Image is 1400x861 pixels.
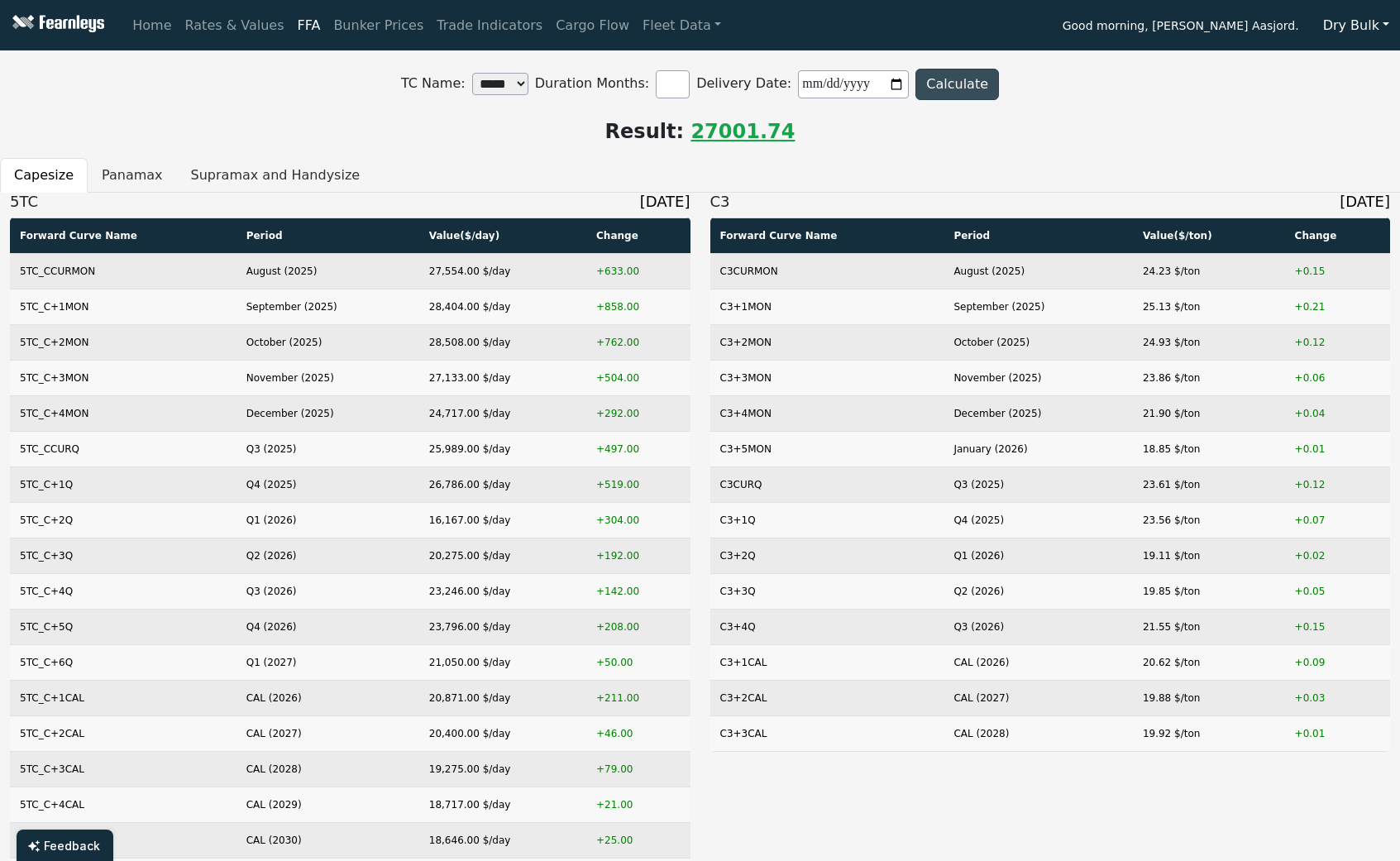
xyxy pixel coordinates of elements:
[1133,324,1285,360] td: 24.93 $/ton
[237,360,419,395] td: November (2025)
[944,715,1133,751] td: CAL (2028)
[419,324,586,360] td: 28,508.00 $/day
[430,9,549,42] a: Trade Indicators
[1133,538,1285,573] td: 19.11 $/ton
[237,324,419,360] td: October (2025)
[1133,715,1285,751] td: 19.92 $/ton
[1133,218,1285,253] th: Value ($/ton)
[710,218,944,253] th: Forward Curve Name
[10,431,237,466] td: 5TC_CCURQ
[586,395,690,431] td: +292.00
[1133,360,1285,395] td: 23.86 $/ton
[535,64,696,105] label: Duration Months:
[1285,253,1390,289] td: +0.15
[696,64,915,105] label: Delivery Date:
[1133,395,1285,431] td: 21.90 $/ton
[419,751,586,787] td: 19,275.00 $/day
[419,253,586,289] td: 27,554.00 $/day
[1133,609,1285,644] td: 21.55 $/ton
[1285,609,1390,644] td: +0.15
[586,751,690,787] td: +79.00
[237,431,419,466] td: Q3 (2025)
[710,253,944,289] td: C3CURMON
[1133,289,1285,324] td: 25.13 $/ton
[586,680,690,715] td: +211.00
[327,9,430,42] a: Bunker Prices
[944,466,1133,502] td: Q3 (2025)
[1133,431,1285,466] td: 18.85 $/ton
[586,644,690,680] td: +50.00
[710,502,944,538] td: C3+1Q
[1285,715,1390,751] td: +0.01
[586,466,690,502] td: +519.00
[710,395,944,431] td: C3+4MON
[710,573,944,609] td: C3+3Q
[944,289,1133,324] td: September (2025)
[586,573,690,609] td: +142.00
[126,9,178,42] a: Home
[944,395,1133,431] td: December (2025)
[10,787,237,822] td: 5TC_C+4CAL
[798,70,909,98] input: Delivery Date:
[586,715,690,751] td: +46.00
[586,431,690,466] td: +497.00
[419,573,586,609] td: 23,246.00 $/day
[419,502,586,538] td: 16,167.00 $/day
[1133,502,1285,538] td: 23.56 $/ton
[10,751,237,787] td: 5TC_C+3CAL
[401,66,535,102] label: TC Name:
[10,395,237,431] td: 5TC_C+4MON
[10,609,237,644] td: 5TC_C+5Q
[419,538,586,573] td: 20,275.00 $/day
[1133,466,1285,502] td: 23.61 $/ton
[1285,466,1390,502] td: +0.12
[1285,218,1390,253] th: Change
[586,609,690,644] td: +208.00
[1285,538,1390,573] td: +0.02
[549,9,636,42] a: Cargo Flow
[419,680,586,715] td: 20,871.00 $/day
[237,822,419,858] td: CAL (2030)
[10,538,237,573] td: 5TC_C+3Q
[419,822,586,858] td: 18,646.00 $/day
[1285,324,1390,360] td: +0.12
[710,466,944,502] td: C3CURQ
[237,253,419,289] td: August (2025)
[10,218,237,253] th: Forward Curve Name
[944,324,1133,360] td: October (2025)
[1340,193,1390,211] span: [DATE]
[586,253,690,289] td: +633.00
[237,502,419,538] td: Q1 (2026)
[419,466,586,502] td: 26,786.00 $/day
[179,9,291,42] a: Rates & Values
[237,715,419,751] td: CAL (2027)
[586,502,690,538] td: +304.00
[944,573,1133,609] td: Q2 (2026)
[237,609,419,644] td: Q4 (2026)
[10,644,237,680] td: 5TC_C+6Q
[710,538,944,573] td: C3+2Q
[10,360,237,395] td: 5TC_C+3MON
[1133,644,1285,680] td: 20.62 $/ton
[237,466,419,502] td: Q4 (2025)
[710,289,944,324] td: C3+1MON
[10,466,237,502] td: 5TC_C+1Q
[237,538,419,573] td: Q2 (2026)
[710,193,1391,211] h3: C3
[586,289,690,324] td: +858.00
[237,751,419,787] td: CAL (2028)
[690,120,795,143] span: 27001.74
[419,644,586,680] td: 21,050.00 $/day
[1285,644,1390,680] td: +0.09
[944,360,1133,395] td: November (2025)
[237,289,419,324] td: September (2025)
[586,324,690,360] td: +762.00
[88,158,177,193] button: Panamax
[419,360,586,395] td: 27,133.00 $/day
[1133,573,1285,609] td: 19.85 $/ton
[636,9,728,42] a: Fleet Data
[419,609,586,644] td: 23,796.00 $/day
[710,644,944,680] td: C3+1CAL
[1312,10,1400,41] button: Dry Bulk
[237,644,419,680] td: Q1 (2027)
